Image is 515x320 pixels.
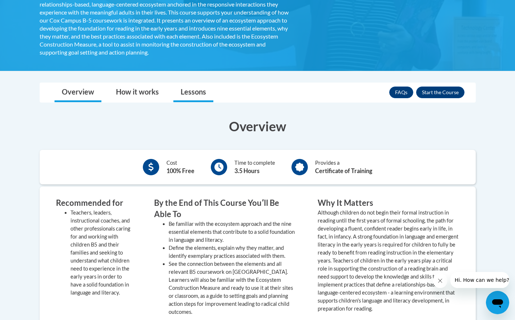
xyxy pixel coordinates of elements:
[433,273,447,288] iframe: Close message
[71,209,132,297] li: Teachers, leaders, instructional coaches, and other professionals caring for and working with chi...
[318,209,458,312] value: Although children do not begin their formal instruction in reading until the first years of forma...
[56,197,132,209] h3: Recommended for
[109,83,166,102] a: How it works
[450,272,509,288] iframe: Message from company
[315,167,372,174] b: Certificate of Training
[166,159,194,175] div: Cost
[169,260,296,316] li: See the connection between the elements and all relevant B5 coursework on [GEOGRAPHIC_DATA]. Lear...
[234,167,259,174] b: 3.5 Hours
[173,83,213,102] a: Lessons
[234,159,275,175] div: Time to complete
[389,87,413,98] a: FAQs
[169,220,296,244] li: Be familiar with the ecosystem approach and the nine essential elements that contribute to a soli...
[166,167,194,174] b: 100% Free
[318,197,459,209] h3: Why It Matters
[154,197,296,220] h3: By the End of This Course Youʹll Be Able To
[416,87,464,98] button: Enroll
[315,159,372,175] div: Provides a
[169,244,296,260] li: Define the elements, explain why they matter, and identify exemplary practices associated with them.
[486,291,509,314] iframe: Button to launch messaging window
[40,117,476,135] h3: Overview
[55,83,101,102] a: Overview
